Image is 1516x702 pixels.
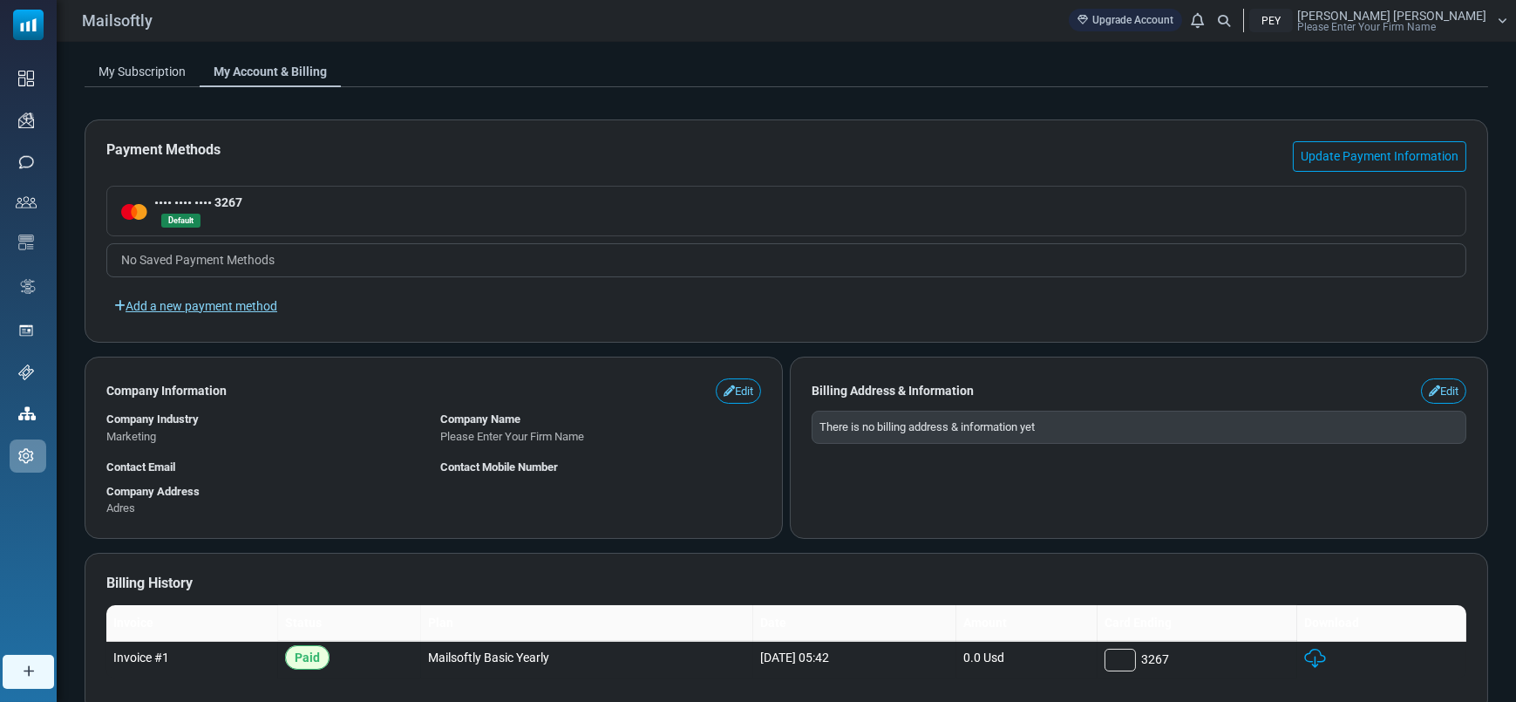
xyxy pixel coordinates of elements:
[106,291,285,321] a: Add a new payment method
[716,378,761,405] a: Edit
[154,195,242,209] strong: •••• •••• •••• 3267
[121,253,275,267] span: translation missing: en.billing.no_saved_payment_methods
[16,196,37,208] img: contacts-icon.svg
[1421,378,1466,405] a: Edit
[82,9,153,32] span: Mailsoftly
[106,141,221,158] h6: Payment Methods
[106,641,278,678] td: Invoice #1
[441,412,521,426] span: Company Name
[106,412,199,426] span: Company Industry
[18,71,34,86] img: dashboard-icon.svg
[106,501,135,515] span: Adres
[1069,9,1182,31] a: Upgrade Account
[421,641,753,678] td: Mailsoftly Basic Yearly
[421,605,753,642] th: Plan
[1297,22,1436,32] span: Please Enter Your Firm Name
[1249,9,1507,32] a: PEY [PERSON_NAME] [PERSON_NAME] Please Enter Your Firm Name
[753,605,956,642] th: Date
[106,575,1466,591] h6: Billing History
[18,235,34,250] img: email-templates-icon.svg
[1098,605,1296,642] th: Card Ending
[956,641,1098,678] td: 0.0 Usd
[106,460,175,474] span: Contact Email
[106,605,278,642] th: Invoice
[18,448,34,464] img: settings-icon.svg
[106,382,227,400] span: Company Information
[18,323,34,338] img: landing_pages.svg
[13,10,44,40] img: mailsoftly_icon_blue_white.svg
[121,204,147,220] img: Mastercard
[85,56,200,87] a: My Subscription
[200,56,341,87] a: My Account & Billing
[18,112,34,128] img: campaigns-icon.png
[106,485,200,498] span: Company Address
[1249,9,1293,32] div: PEY
[1297,10,1486,22] span: [PERSON_NAME] [PERSON_NAME]
[812,382,974,400] span: Billing Address & Information
[106,430,156,443] span: Marketing
[1293,141,1466,172] a: Update Payment Information
[285,645,330,670] span: Paid
[18,154,34,170] img: sms-icon.png
[18,276,37,296] img: workflow.svg
[1297,605,1466,642] th: Download
[1141,651,1169,669] span: 3267
[18,365,34,380] img: support-icon.svg
[441,430,585,443] span: Please Enter Your Firm Name
[956,605,1098,642] th: Amount
[168,215,194,225] span: translation missing: en.billing.default
[812,411,1466,444] div: There is no billing address & information yet
[278,605,422,642] th: Status
[753,641,956,678] td: [DATE] 05:42
[441,460,559,474] span: Contact Mobile Number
